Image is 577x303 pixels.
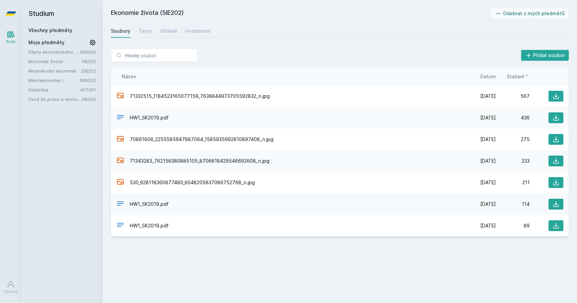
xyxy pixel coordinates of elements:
[28,67,81,74] a: Mezinárodní ekonomie
[130,114,169,121] span: HW1_SK2019.pdf
[111,49,197,62] input: Hledej soubor
[496,158,530,164] div: 233
[480,73,496,80] button: Datum
[130,136,273,143] span: 70861606_2255585947887064_1585935992810897408_n.jpg
[491,8,569,19] button: Odebrat z mých předmětů
[480,136,496,143] span: [DATE]
[28,49,80,55] a: Dějiny ekonomického myšlení
[4,289,18,294] div: Uživatel
[82,97,96,102] a: 5IE250
[480,179,496,186] span: [DATE]
[28,86,80,93] a: Statistika
[80,87,96,92] a: 4ST201
[1,277,20,298] a: Uživatel
[122,73,136,80] button: Název
[111,8,491,19] h2: Ekonomie života (5IE202)
[160,24,177,38] a: Učitelé
[496,136,530,143] div: 275
[480,222,496,229] span: [DATE]
[111,28,130,34] div: Soubory
[28,58,82,65] a: Ekonomie života
[111,24,130,38] a: Soubory
[507,73,530,80] button: Stažení
[185,24,210,38] a: Hodnocení
[80,49,96,55] a: 5EN200
[496,201,530,208] div: 114
[28,96,82,103] a: Úvod do práva a ekonomie
[130,201,169,208] span: HW1_SK2019.pdf
[28,77,80,84] a: Mikroekonomie I.
[130,93,270,100] span: 71332515_1184523165077159_7638844973705592832_n.jpg
[521,50,569,61] button: Přidat soubor
[82,59,96,64] a: 5IE202
[496,222,530,229] div: 89
[116,135,124,144] div: JPG
[28,39,65,46] span: Moje předměty
[130,179,255,186] span: 530_928118360877480_6048205837086752768_n.jpg
[480,93,496,100] span: [DATE]
[116,156,124,166] div: JPG
[6,39,16,44] div: Study
[116,178,124,188] div: JPG
[507,73,524,80] span: Stažení
[116,221,124,231] div: PDF
[116,91,124,101] div: JPG
[80,78,96,83] a: 5EN252
[480,114,496,121] span: [DATE]
[185,28,210,34] div: Hodnocení
[496,114,530,121] div: 436
[130,222,169,229] span: HW1_SK2019.pdf
[496,93,530,100] div: 567
[28,27,72,33] a: Všechny předměty
[480,158,496,164] span: [DATE]
[160,28,177,34] div: Učitelé
[139,24,152,38] a: Testy
[139,28,152,34] div: Testy
[116,199,124,209] div: PDF
[130,158,269,164] span: 71343283_762156380885105_8706618429546692608_n.jpg
[1,27,20,48] a: Study
[81,68,96,74] a: 2SE212
[496,179,530,186] div: 211
[116,113,124,123] div: PDF
[480,201,496,208] span: [DATE]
